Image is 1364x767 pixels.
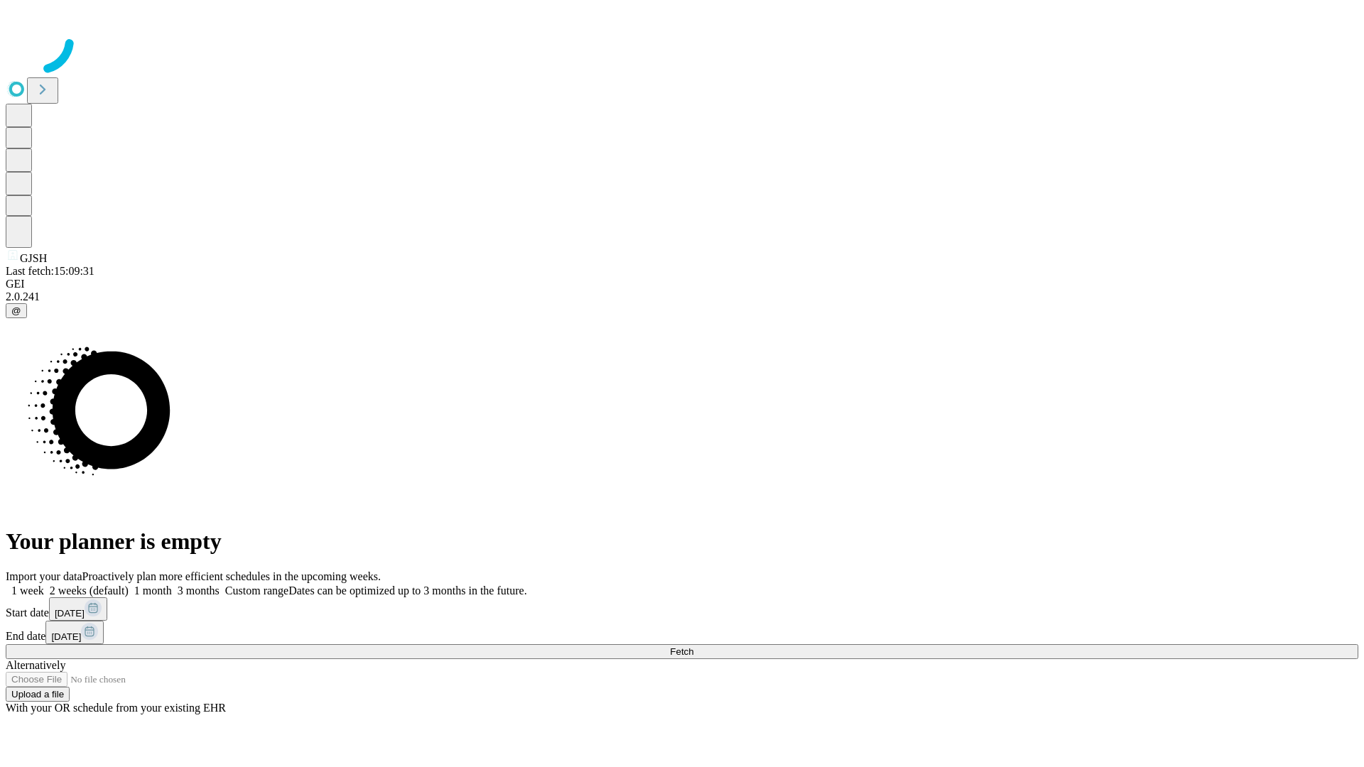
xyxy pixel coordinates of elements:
[51,631,81,642] span: [DATE]
[6,644,1358,659] button: Fetch
[6,687,70,702] button: Upload a file
[6,278,1358,290] div: GEI
[49,597,107,621] button: [DATE]
[45,621,104,644] button: [DATE]
[225,584,288,597] span: Custom range
[6,597,1358,621] div: Start date
[178,584,220,597] span: 3 months
[11,584,44,597] span: 1 week
[20,252,47,264] span: GJSH
[6,303,27,318] button: @
[670,646,693,657] span: Fetch
[6,621,1358,644] div: End date
[6,265,94,277] span: Last fetch: 15:09:31
[11,305,21,316] span: @
[288,584,526,597] span: Dates can be optimized up to 3 months in the future.
[6,528,1358,555] h1: Your planner is empty
[6,702,226,714] span: With your OR schedule from your existing EHR
[6,570,82,582] span: Import your data
[55,608,85,619] span: [DATE]
[134,584,172,597] span: 1 month
[50,584,129,597] span: 2 weeks (default)
[6,659,65,671] span: Alternatively
[82,570,381,582] span: Proactively plan more efficient schedules in the upcoming weeks.
[6,290,1358,303] div: 2.0.241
